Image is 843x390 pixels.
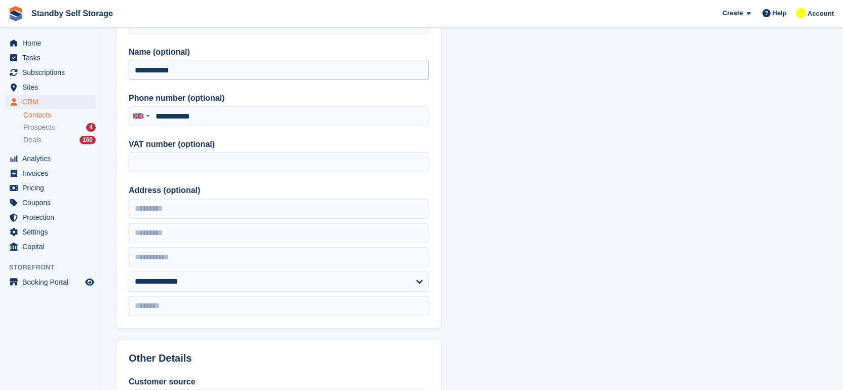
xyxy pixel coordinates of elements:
[129,46,429,58] label: Name (optional)
[5,196,96,210] a: menu
[27,5,117,22] a: Standby Self Storage
[22,181,83,195] span: Pricing
[22,151,83,166] span: Analytics
[5,225,96,239] a: menu
[808,9,834,19] span: Account
[22,240,83,254] span: Capital
[5,51,96,65] a: menu
[9,262,101,272] span: Storefront
[129,106,152,126] div: United Kingdom: +44
[80,136,96,144] div: 160
[22,65,83,80] span: Subscriptions
[23,122,96,133] a: Prospects 4
[23,135,42,145] span: Deals
[5,181,96,195] a: menu
[22,80,83,94] span: Sites
[5,80,96,94] a: menu
[86,123,96,132] div: 4
[129,92,429,104] label: Phone number (optional)
[5,95,96,109] a: menu
[129,376,429,388] label: Customer source
[22,36,83,50] span: Home
[773,8,787,18] span: Help
[8,6,23,21] img: stora-icon-8386f47178a22dfd0bd8f6a31ec36ba5ce8667c1dd55bd0f319d3a0aa187defe.svg
[23,123,55,132] span: Prospects
[5,151,96,166] a: menu
[23,110,96,120] a: Contacts
[5,275,96,289] a: menu
[5,36,96,50] a: menu
[129,138,429,150] label: VAT number (optional)
[22,51,83,65] span: Tasks
[129,353,429,364] h2: Other Details
[22,196,83,210] span: Coupons
[22,210,83,224] span: Protection
[5,210,96,224] a: menu
[22,166,83,180] span: Invoices
[22,275,83,289] span: Booking Portal
[22,225,83,239] span: Settings
[22,95,83,109] span: CRM
[23,135,96,145] a: Deals 160
[84,276,96,288] a: Preview store
[722,8,743,18] span: Create
[5,166,96,180] a: menu
[129,184,429,197] label: Address (optional)
[5,240,96,254] a: menu
[5,65,96,80] a: menu
[796,8,806,18] img: Glenn Fisher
